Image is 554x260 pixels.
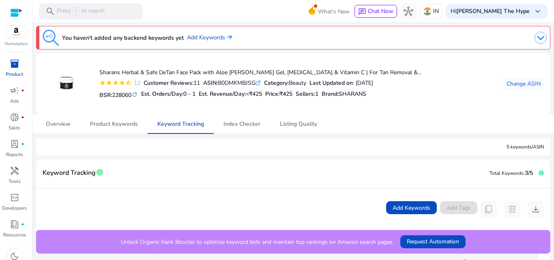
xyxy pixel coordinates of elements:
span: Request Automation [407,237,459,246]
img: arrow-right.svg [225,34,232,39]
span: Overview [46,121,71,127]
span: / [73,7,80,16]
span: donut_small [10,112,19,122]
mat-icon: star [119,80,125,86]
img: dropdown-arrow.svg [535,32,547,44]
div: 5 keywords/ASIN [507,143,544,150]
b: [PERSON_NAME] The Hype [456,7,530,15]
span: fiber_manual_record [21,142,24,146]
button: Change ASIN [503,77,544,90]
div: : [DATE] [309,79,373,87]
span: Keyword Tracking [43,166,96,180]
p: Hi [451,9,530,14]
button: hub [400,3,417,19]
span: search [45,6,55,16]
b: Last Updated on [309,79,353,87]
h4: Sharans Herbal & Safe DeTan Face Pack with Aloe [PERSON_NAME] Gel, [MEDICAL_DATA] & Vitamin C | F... [99,69,421,76]
div: 11 [144,79,200,87]
span: chat [358,8,366,16]
span: fiber_manual_record [21,89,24,92]
span: lab_profile [10,139,19,149]
span: Keyword Tracking [157,121,204,127]
mat-icon: refresh [131,91,138,99]
button: Add Keywords [386,201,437,214]
p: Developers [2,204,27,212]
span: Total Keywords: [490,170,525,176]
img: 31C72RAf7ZL._SS40_.jpg [52,69,82,99]
span: download [531,204,541,214]
span: ₹425 [279,90,292,98]
span: What's New [318,4,350,19]
h3: You haven't added any backend keywords yet [62,33,184,43]
span: campaign [10,86,19,95]
p: IN [433,4,439,18]
span: hub [404,6,413,16]
p: Product [6,71,23,78]
span: code_blocks [10,193,19,202]
span: 3/5 [525,169,533,177]
span: Chat Now [368,7,393,15]
span: inventory_2 [10,59,19,69]
p: Press to search [57,7,105,16]
p: Reports [6,151,23,158]
button: download [528,201,544,217]
a: Add Keywords [187,33,232,42]
span: keyboard_arrow_down [533,6,543,16]
p: Ads [10,97,19,105]
span: Brand [322,90,337,98]
mat-icon: star [106,80,112,86]
b: ASIN: [203,79,218,87]
h5: : [322,91,366,98]
img: amazon.svg [5,26,27,38]
h5: Est. Orders/Day: [141,91,195,98]
span: Change ASIN [507,80,541,88]
mat-icon: star_half [125,80,132,86]
p: Marketplace [5,41,28,47]
span: Index Checker [223,121,260,127]
p: Tools [9,178,21,185]
div: Beauty [264,79,306,87]
b: Customer Reviews: [144,79,193,87]
h5: Sellers: [296,91,318,98]
div: B0DMKMBJSG [203,79,261,87]
span: 0 - 1 [183,90,195,98]
span: fiber_manual_record [21,116,24,119]
div: 12 [132,79,140,87]
span: handyman [10,166,19,176]
span: info [96,168,104,176]
button: Request Automation [400,235,466,248]
span: book_4 [10,219,19,229]
span: 1 [315,90,318,98]
img: in.svg [423,7,432,15]
p: Unlock Organic Rank Booster to optimize keyword bids and maintain top rankings on Amazon search p... [121,238,394,246]
h5: BSR: [99,90,138,99]
mat-icon: star [99,80,106,86]
b: Category: [264,79,289,87]
mat-icon: star [112,80,119,86]
h5: Price: [265,91,292,98]
span: fiber_manual_record [21,223,24,226]
img: keyword-tracking.svg [43,30,59,46]
span: Listing Quality [280,121,317,127]
span: Product Keywords [90,121,138,127]
button: chatChat Now [354,5,397,18]
p: Sales [9,124,20,131]
span: 228060 [112,91,131,99]
span: SHARANS [339,90,366,98]
p: Resources [3,231,26,239]
h5: Est. Revenue/Day: [199,91,262,98]
span: <₹425 [246,90,262,98]
span: Add Keywords [393,204,430,212]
